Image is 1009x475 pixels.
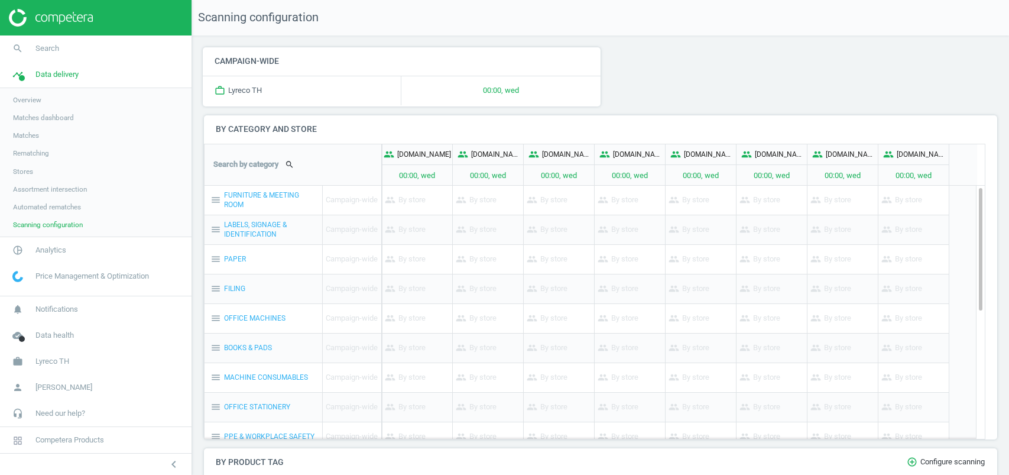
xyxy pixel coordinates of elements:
p: By store [669,363,709,392]
p: [DOMAIN_NAME] [684,150,731,160]
p: 00:00, wed [737,165,807,186]
p: Campaign-wide [326,334,378,363]
i: people [456,224,469,235]
p: 00:00, wed [595,165,665,186]
p: 00:00, wed [401,76,601,105]
i: people [881,342,895,353]
span: Automated rematches [13,202,81,212]
span: Price Management & Optimization [35,271,149,282]
p: By store [810,215,851,244]
i: people [385,431,398,442]
p: By store [385,304,426,333]
div: OFFICE MACHINES [205,304,322,333]
p: By store [385,186,426,215]
i: menu [210,342,221,353]
img: wGWNvw8QSZomAAAAABJRU5ErkJggg== [12,271,23,282]
p: By store [739,186,780,215]
i: people [810,342,824,353]
p: Campaign-wide [326,304,378,333]
p: By store [456,274,497,303]
p: By store [669,334,709,363]
p: 00:00, wed [453,165,523,186]
div: FILING [205,274,322,303]
p: By store [669,186,709,215]
i: add_circle_outline [907,457,920,467]
span: Assortment intersection [13,185,87,194]
p: Campaign-wide [326,363,378,392]
p: By store [527,393,567,422]
i: people [810,224,824,235]
i: people [456,431,469,442]
p: By store [810,274,851,303]
p: By store [739,363,780,392]
i: menu [210,224,221,235]
i: people [669,342,682,353]
i: people [810,195,824,205]
p: By store [810,363,851,392]
span: Stores [13,167,33,176]
div: LABELS, SIGNAGE & IDENTIFICATION [205,215,322,244]
i: people [598,283,611,294]
p: By store [598,215,638,244]
img: ajHJNr6hYgQAAAAASUVORK5CYII= [9,9,93,27]
p: [DOMAIN_NAME] [755,150,802,160]
i: people [598,342,611,353]
p: By store [385,334,426,363]
p: By store [881,274,922,303]
i: people [739,254,753,264]
p: By store [881,245,922,274]
p: Campaign-wide [326,393,378,422]
span: Scanning configuration [13,220,83,230]
i: notifications [7,298,29,321]
i: people [881,431,895,442]
span: Rematching [13,148,49,158]
i: people [456,283,469,294]
p: By store [810,393,851,422]
p: By store [456,245,497,274]
i: people [881,195,895,205]
p: 00:00, wed [382,165,452,186]
p: By store [881,363,922,392]
p: By store [527,304,567,333]
i: work [7,350,29,373]
i: people [384,149,394,160]
p: By store [385,422,426,451]
i: people [741,149,752,160]
span: Competera Products [35,435,104,445]
p: By store [739,422,780,451]
p: Campaign-wide [326,422,378,451]
i: people [528,149,539,160]
p: By store [527,186,567,215]
p: By store [739,274,780,303]
span: Data delivery [35,69,79,80]
i: people [385,342,398,353]
i: search [7,37,29,60]
span: Lyreco TH [35,356,69,367]
p: [DOMAIN_NAME] [826,150,873,160]
i: people [669,254,682,264]
span: Matches [13,131,39,140]
p: Campaign-wide [326,274,378,303]
p: Campaign-wide [326,186,378,215]
i: people [883,149,894,160]
i: people [812,149,823,160]
p: By store [881,186,922,215]
i: people [456,342,469,353]
p: By store [385,393,426,422]
i: menu [210,313,221,324]
i: people [739,195,753,205]
i: people [670,149,681,160]
i: people [385,283,398,294]
p: By store [669,245,709,274]
p: By store [598,245,638,274]
i: people [881,224,895,235]
i: people [527,224,540,235]
p: By store [598,393,638,422]
p: By store [527,422,567,451]
p: By store [456,422,497,451]
i: people [669,283,682,294]
i: people [881,254,895,264]
i: people [385,224,398,235]
i: people [669,372,682,383]
p: By store [810,422,851,451]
